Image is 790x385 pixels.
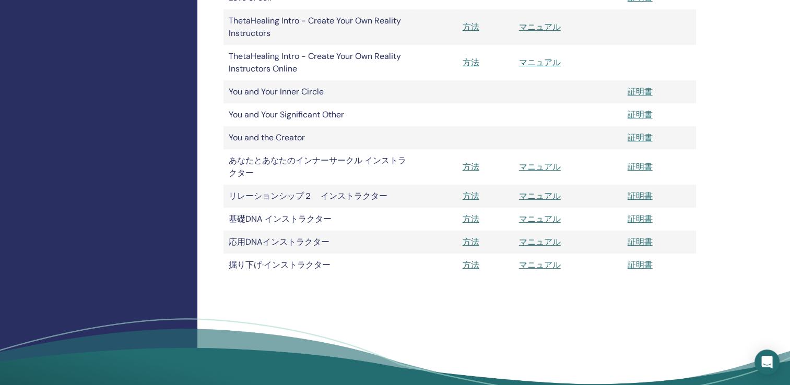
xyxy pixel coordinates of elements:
[519,57,561,68] a: マニュアル
[463,259,479,270] a: 方法
[519,213,561,224] a: マニュアル
[628,236,653,247] a: 証明書
[223,185,411,208] td: リレーションシップ２ インストラクター
[628,259,653,270] a: 証明書
[223,103,411,126] td: You and Your Significant Other
[754,350,780,375] div: Open Intercom Messenger
[223,231,411,254] td: 応用DNAインストラクター
[463,213,479,224] a: 方法
[223,45,411,80] td: ThetaHealing Intro - Create Your Own Reality Instructors Online
[519,190,561,201] a: マニュアル
[628,213,653,224] a: 証明書
[223,126,411,149] td: You and the Creator
[519,259,561,270] a: マニュアル
[223,254,411,276] td: 掘り下げ·インストラクター
[223,9,411,45] td: ThetaHealing Intro - Create Your Own Reality Instructors
[223,149,411,185] td: あなたとあなたのインナーサークル インストラクター
[628,132,653,143] a: 証明書
[223,80,411,103] td: You and Your Inner Circle
[463,21,479,32] a: 方法
[223,208,411,231] td: 基礎DNA インストラクター
[519,21,561,32] a: マニュアル
[519,161,561,172] a: マニュアル
[628,109,653,120] a: 証明書
[463,57,479,68] a: 方法
[519,236,561,247] a: マニュアル
[463,236,479,247] a: 方法
[628,86,653,97] a: 証明書
[628,161,653,172] a: 証明書
[463,161,479,172] a: 方法
[463,190,479,201] a: 方法
[628,190,653,201] a: 証明書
